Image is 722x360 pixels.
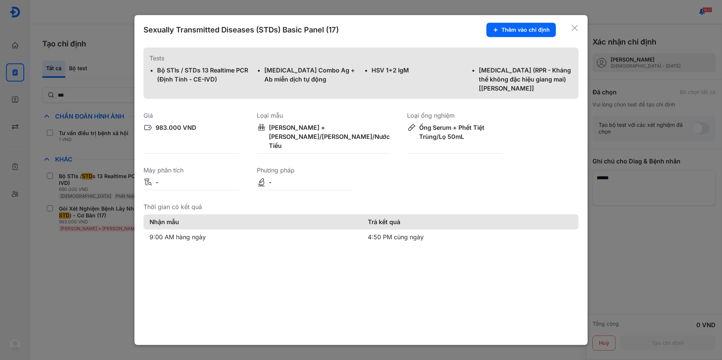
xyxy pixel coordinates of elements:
div: Máy phân tích [143,166,239,175]
div: Bộ STIs / STDs 13 Realtime PCR (Định Tính - CE-IVD) [157,66,251,84]
div: - [269,178,272,187]
div: - [156,178,158,187]
div: Loại mẫu [257,111,390,120]
div: Loại ống nghiệm [407,111,503,120]
div: Thời gian có kết quả [143,202,579,211]
div: [MEDICAL_DATA] (RPR - Kháng thể không đặc hiệu giang mai) [[PERSON_NAME]] [479,66,572,93]
div: Phương pháp [257,166,352,175]
div: Sexually Transmitted Diseases (STDs) Basic Panel (17) [143,25,339,35]
div: HSV 1+2 IgM [372,66,465,75]
div: Giá [143,111,239,120]
div: [MEDICAL_DATA] Combo Ag + Ab miễn dịch tự động [264,66,358,84]
th: Nhận mẫu [143,214,362,229]
div: Tests [150,54,572,63]
div: [PERSON_NAME] + [PERSON_NAME]/[PERSON_NAME]/Nước Tiểu [269,123,390,150]
div: 983.000 VND [156,123,196,132]
td: 9:00 AM hàng ngày [143,229,362,245]
div: Ống Serum + Phết Tiệt Trùng/Lọ 50mL [419,123,503,141]
th: Trả kết quả [362,214,579,229]
td: 4:50 PM cùng ngày [362,229,579,245]
button: Thêm vào chỉ định [486,23,556,37]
